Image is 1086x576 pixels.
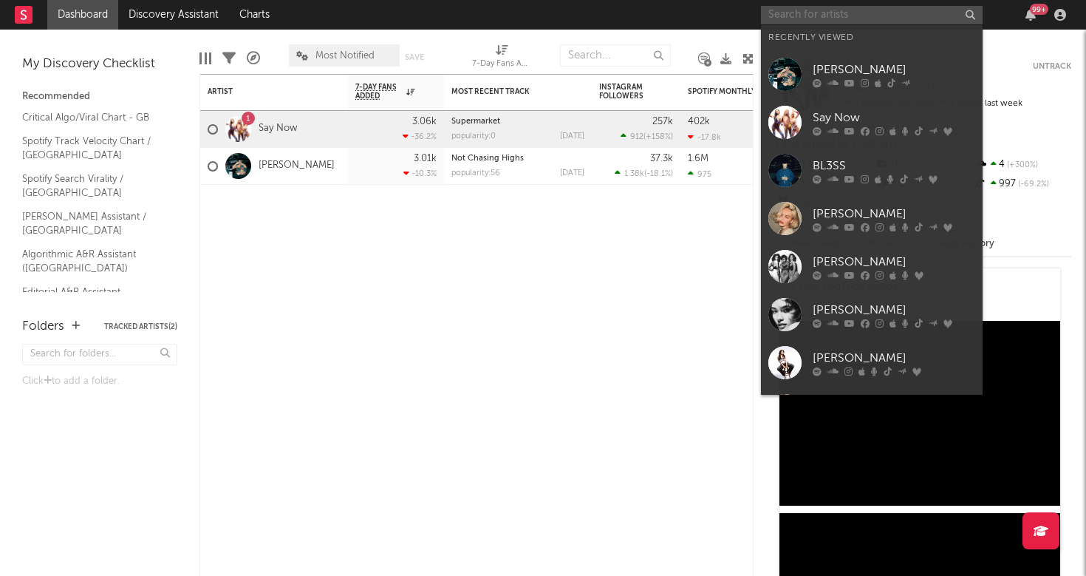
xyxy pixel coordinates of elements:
div: 3.06k [412,117,437,126]
span: 7-Day Fans Added [355,83,403,101]
div: Instagram Followers [599,83,651,101]
div: Filters [222,37,236,80]
div: 3.01k [414,154,437,163]
span: Most Notified [315,51,375,61]
div: [PERSON_NAME] [813,205,975,223]
a: Algorithmic A&R Assistant ([GEOGRAPHIC_DATA]) [22,246,163,277]
div: 37.3k [650,154,673,163]
div: 997 [973,175,1071,194]
a: [PERSON_NAME] [761,339,983,387]
div: 402k [688,117,710,126]
input: Search for folders... [22,344,177,365]
div: Not Chasing Highs [451,155,584,163]
a: [PERSON_NAME] [761,387,983,435]
button: Untrack [1033,59,1071,74]
div: 257k [652,117,673,126]
div: 7-Day Fans Added (7-Day Fans Added) [472,37,531,80]
a: Spotify Track Velocity Chart / [GEOGRAPHIC_DATA] [22,133,163,163]
div: A&R Pipeline [247,37,260,80]
a: [PERSON_NAME] [761,243,983,291]
a: Supermarket [451,118,500,126]
div: Most Recent Track [451,87,562,96]
div: Spotify Monthly Listeners [688,87,799,96]
div: 7-Day Fans Added (7-Day Fans Added) [472,55,531,73]
a: Spotify Search Virality / [GEOGRAPHIC_DATA] [22,171,163,201]
div: Say Now [813,109,975,126]
div: Recently Viewed [768,29,975,47]
button: 99+ [1025,9,1036,21]
a: BL3SS [761,146,983,194]
div: ( ) [615,169,673,178]
div: Edit Columns [199,37,211,80]
a: Not Chasing Highs [451,155,524,163]
input: Search... [560,44,671,67]
div: 1.6M [688,154,708,163]
div: BL3SS [813,157,975,175]
a: Critical Algo/Viral Chart - GB [22,109,163,126]
div: [DATE] [560,169,584,177]
div: 99 + [1030,4,1048,15]
div: Folders [22,318,64,336]
div: [PERSON_NAME] [813,253,975,271]
div: Click to add a folder. [22,373,177,390]
div: -36.2 % [403,132,437,141]
button: Tracked Artists(2) [104,323,177,331]
a: Say Now [259,123,297,135]
span: -18.1 % [646,170,671,178]
div: [PERSON_NAME] [813,61,975,78]
span: +158 % [646,133,671,141]
a: [PERSON_NAME] Assistant / [GEOGRAPHIC_DATA] [22,209,163,239]
a: Editorial A&R Assistant ([GEOGRAPHIC_DATA]) [22,284,163,314]
div: ( ) [621,132,673,141]
div: Supermarket [451,118,584,126]
div: -10.3 % [403,169,437,178]
div: [DATE] [560,132,584,140]
div: popularity: 0 [451,132,496,140]
a: [PERSON_NAME] [761,194,983,243]
div: 975 [688,169,711,179]
div: [PERSON_NAME] [813,301,975,319]
div: -17.8k [688,132,721,142]
div: 4 [973,155,1071,175]
span: 1.38k [624,170,644,178]
a: Say Now [761,98,983,146]
div: My Discovery Checklist [22,55,177,73]
span: -69.2 % [1016,180,1049,189]
div: [PERSON_NAME] [813,349,975,367]
div: Recommended [22,88,177,106]
div: popularity: 56 [451,169,500,177]
a: [PERSON_NAME] [761,50,983,98]
a: [PERSON_NAME] [761,291,983,339]
a: [PERSON_NAME] [259,160,335,172]
div: Artist [208,87,318,96]
span: +300 % [1005,161,1038,169]
button: Save [405,53,424,61]
input: Search for artists [761,6,983,24]
span: 912 [630,133,643,141]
